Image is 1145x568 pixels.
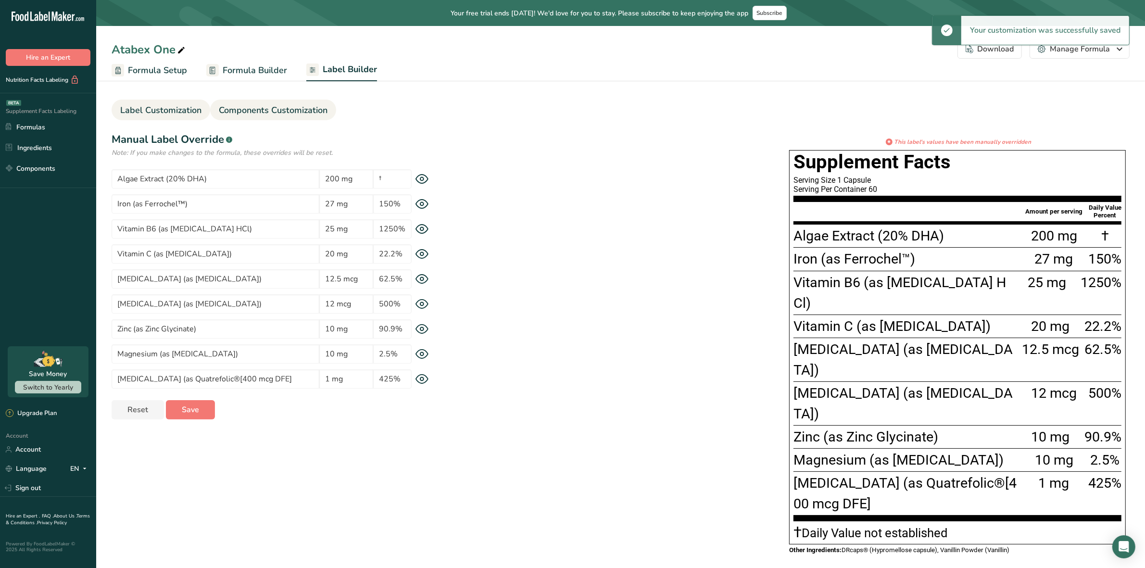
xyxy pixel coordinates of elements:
[112,41,187,58] div: Atabex One
[319,169,373,189] input: 200 mg
[1031,385,1077,401] span: 12 mcg
[1031,318,1070,334] span: 20 mg
[127,404,148,416] span: Reset
[6,409,57,418] div: Upgrade Plan
[112,369,319,389] input: Folic Acid (as Quatrefolic®[400 mcg DFE]
[793,429,938,445] span: Zinc (as Zinc Glycinate)
[1038,43,1121,55] div: Manage Formula
[6,513,40,519] a: Hire an Expert .
[37,519,67,526] a: Privacy Policy
[6,513,90,526] a: Terms & Conditions .
[15,381,81,393] button: Switch to Yearly
[793,227,944,244] span: Algae Extract (20% DHA)
[793,318,991,334] span: Vitamin C (as [MEDICAL_DATA])
[112,60,187,81] a: Formula Setup
[793,385,1013,422] span: [MEDICAL_DATA] (as [MEDICAL_DATA])
[128,64,187,77] span: Formula Setup
[753,6,787,20] button: Subscribe
[373,369,412,389] input: 425%
[789,546,1126,554] div: DRcaps® (Hypromellose capsule), Vanillin Powder (Vanillin)
[1088,385,1121,401] span: 500%
[112,319,319,339] input: Zinc (as Zinc Glycinate)
[112,294,319,314] input: Vitamin B12 (as Methylcobalamin)
[793,341,1013,378] span: [MEDICAL_DATA] (as [MEDICAL_DATA])
[373,194,412,214] input: 150%
[793,185,1121,194] div: Serving Per Container 60
[1084,341,1121,357] span: 62.5%
[1088,251,1121,267] span: 150%
[373,294,412,314] input: 500%
[319,294,373,314] input: 12 mcg
[319,244,373,264] input: 20 mg
[1090,452,1120,468] span: 2.5%
[319,344,373,364] input: 10 mg
[323,63,377,76] span: Label Builder
[319,269,373,289] input: 12.5 mcg
[112,219,319,239] input: Vitamin B6 (as Pyridoxine HCl)
[373,244,412,264] input: 22.2%
[319,194,373,214] input: 27 mg
[6,49,90,66] button: Hire an Expert
[966,43,1014,55] div: Download
[894,138,1032,146] i: This label's values have been manually overridden
[219,104,327,117] span: Components Customization
[1035,452,1073,468] span: 10 mg
[112,244,319,264] input: Vitamin C (as Ascorbic acid)
[373,269,412,289] input: 62.5%
[112,400,164,419] button: Reset
[373,219,412,239] input: 1250%
[793,176,1121,185] div: Serving Size 1 Capsule
[53,513,76,519] a: About Us .
[29,369,67,379] div: Save Money
[793,523,802,541] span: †
[793,521,1121,544] section: Daily Value not established
[793,251,915,267] span: Iron (as Ferrochel™)
[112,269,319,289] input: Vitamin D3 (as Cholecalciferol)
[793,151,1121,174] h1: Supplement Facts
[1088,475,1121,491] span: 425%
[42,513,53,519] a: FAQ .
[182,404,199,416] span: Save
[961,16,1129,45] div: Your customization was successfully saved
[319,369,373,389] input: 1 mg
[306,59,377,82] a: Label Builder
[6,541,90,553] div: Powered By FoodLabelMaker © 2025 All Rights Reserved
[112,194,319,214] input: Iron (as Ferrochel™)
[23,383,73,392] span: Switch to Yearly
[373,344,412,364] input: 2.5%
[112,169,319,189] input: Algae Extract (20% DHA)
[1089,204,1121,219] span: Daily Value Percent
[793,274,1006,311] span: Vitamin B6 (as [MEDICAL_DATA] HCl)
[1034,251,1073,267] span: 27 mg
[1031,429,1070,445] span: 10 mg
[1026,208,1083,215] span: Amount per serving
[319,319,373,339] input: 10 mg
[793,475,1017,512] span: [MEDICAL_DATA] (as Quatrefolic®[400 mcg DFE]
[6,100,21,106] div: BETA
[1022,341,1079,357] span: 12.5 mcg
[223,64,287,77] span: Formula Builder
[1081,274,1121,290] span: 1250%
[319,219,373,239] input: 25 mg
[120,104,201,117] span: Label Customization
[1038,475,1069,491] span: 1 mg
[1084,429,1121,445] span: 90.9%
[373,319,412,339] input: 90.9%
[112,344,319,364] input: Magnesium (as Magnesium oxide)
[1030,39,1130,59] button: Manage Formula
[451,8,749,18] span: Your free trial ends [DATE]! We'd love for you to stay. Please subscribe to keep enjoying the app
[1112,535,1135,558] div: Open Intercom Messenger
[1031,227,1077,244] span: 200 mg
[373,169,412,189] input: †
[6,460,47,477] a: Language
[70,463,90,475] div: EN
[166,400,215,419] button: Save
[757,9,782,17] span: Subscribe
[112,132,448,148] h1: Manual Label Override
[793,452,1004,468] span: Magnesium (as [MEDICAL_DATA])
[957,39,1022,59] button: Download
[1028,274,1066,290] span: 25 mg
[789,546,842,554] span: Other Ingredients:
[1084,318,1121,334] span: 22.2%
[206,60,287,81] a: Formula Builder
